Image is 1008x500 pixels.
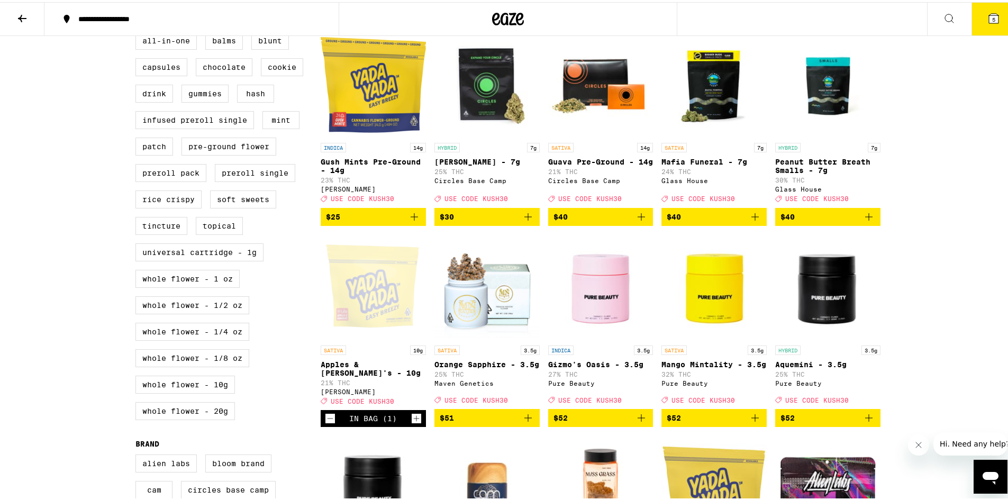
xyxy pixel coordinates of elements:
[321,30,426,205] a: Open page for Gush Mints Pre-Ground - 14g from Yada Yada
[785,395,849,402] span: USE CODE KUSH30
[210,188,276,206] label: Soft Sweets
[135,162,206,180] label: Preroll Pack
[196,56,252,74] label: Chocolate
[548,407,653,425] button: Add to bag
[548,141,574,150] p: SATIVA
[181,135,276,153] label: Pre-ground Flower
[548,378,653,385] div: Pure Beauty
[748,343,767,353] p: 3.5g
[634,343,653,353] p: 3.5g
[135,268,240,286] label: Whole Flower - 1 oz
[434,407,540,425] button: Add to bag
[434,206,540,224] button: Add to bag
[661,369,767,376] p: 32% THC
[434,141,460,150] p: HYBRID
[321,141,346,150] p: INDICA
[135,438,159,446] legend: Brand
[667,211,681,219] span: $40
[440,412,454,420] span: $51
[135,294,249,312] label: Whole Flower - 1/2 oz
[135,347,249,365] label: Whole Flower - 1/8 oz
[521,343,540,353] p: 3.5g
[135,321,249,339] label: Whole Flower - 1/4 oz
[785,194,849,201] span: USE CODE KUSH30
[135,135,173,153] label: Patch
[553,211,568,219] span: $40
[434,369,540,376] p: 25% THC
[661,141,687,150] p: SATIVA
[262,109,299,127] label: Mint
[205,452,271,470] label: Bloom Brand
[775,232,880,338] img: Pure Beauty - Aquemini - 3.5g
[411,411,422,422] button: Increment
[661,30,767,205] a: Open page for Mafia Funeral - 7g from Glass House
[434,175,540,182] div: Circles Base Camp
[321,30,426,135] img: Yada Yada - Gush Mints Pre-Ground - 14g
[196,215,243,233] label: Topical
[661,175,767,182] div: Glass House
[321,232,426,408] a: Open page for Apples & Banana's - 10g from Yada Yada
[775,141,801,150] p: HYBRID
[261,56,303,74] label: Cookie
[548,175,653,182] div: Circles Base Camp
[181,83,229,101] label: Gummies
[321,175,426,181] p: 23% THC
[558,395,622,402] span: USE CODE KUSH30
[775,343,801,353] p: HYBRID
[775,369,880,376] p: 25% THC
[434,30,540,205] a: Open page for Banana Bliss - 7g from Circles Base Camp
[410,141,426,150] p: 14g
[661,156,767,164] p: Mafia Funeral - 7g
[775,206,880,224] button: Add to bag
[775,232,880,407] a: Open page for Aquemini - 3.5g from Pure Beauty
[321,386,426,393] div: [PERSON_NAME]
[661,232,767,407] a: Open page for Mango Mintality - 3.5g from Pure Beauty
[992,14,995,21] span: 5
[775,378,880,385] div: Pure Beauty
[780,211,795,219] span: $40
[661,232,767,338] img: Pure Beauty - Mango Mintality - 3.5g
[974,458,1007,492] iframe: Button to launch messaging window
[135,83,173,101] label: Drink
[135,374,235,392] label: Whole Flower - 10g
[558,194,622,201] span: USE CODE KUSH30
[440,211,454,219] span: $30
[434,343,460,353] p: SATIVA
[548,343,574,353] p: INDICA
[661,407,767,425] button: Add to bag
[434,156,540,164] p: [PERSON_NAME] - 7g
[135,109,254,127] label: Infused Preroll Single
[444,395,508,402] span: USE CODE KUSH30
[775,156,880,172] p: Peanut Butter Breath Smalls - 7g
[434,232,540,338] img: Maven Genetics - Orange Sapphire - 3.5g
[548,369,653,376] p: 27% THC
[527,141,540,150] p: 7g
[861,343,880,353] p: 3.5g
[434,358,540,367] p: Orange Sapphire - 3.5g
[237,83,274,101] label: Hash
[548,206,653,224] button: Add to bag
[410,343,426,353] p: 10g
[135,400,235,418] label: Whole Flower - 20g
[548,156,653,164] p: Guava Pre-Ground - 14g
[548,358,653,367] p: Gizmo's Oasis - 3.5g
[548,232,653,407] a: Open page for Gizmo's Oasis - 3.5g from Pure Beauty
[661,358,767,367] p: Mango Mintality - 3.5g
[868,141,880,150] p: 7g
[331,396,394,403] span: USE CODE KUSH30
[135,188,202,206] label: Rice Crispy
[661,166,767,173] p: 24% THC
[349,412,397,421] div: In Bag (1)
[667,412,681,420] span: $52
[321,358,426,375] p: Apples & [PERSON_NAME]'s - 10g
[548,232,653,338] img: Pure Beauty - Gizmo's Oasis - 3.5g
[135,56,187,74] label: Capsules
[205,30,243,48] label: Balms
[135,479,172,497] label: CAM
[444,194,508,201] span: USE CODE KUSH30
[135,452,197,470] label: Alien Labs
[661,206,767,224] button: Add to bag
[325,411,335,422] button: Decrement
[553,412,568,420] span: $52
[434,232,540,407] a: Open page for Orange Sapphire - 3.5g from Maven Genetics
